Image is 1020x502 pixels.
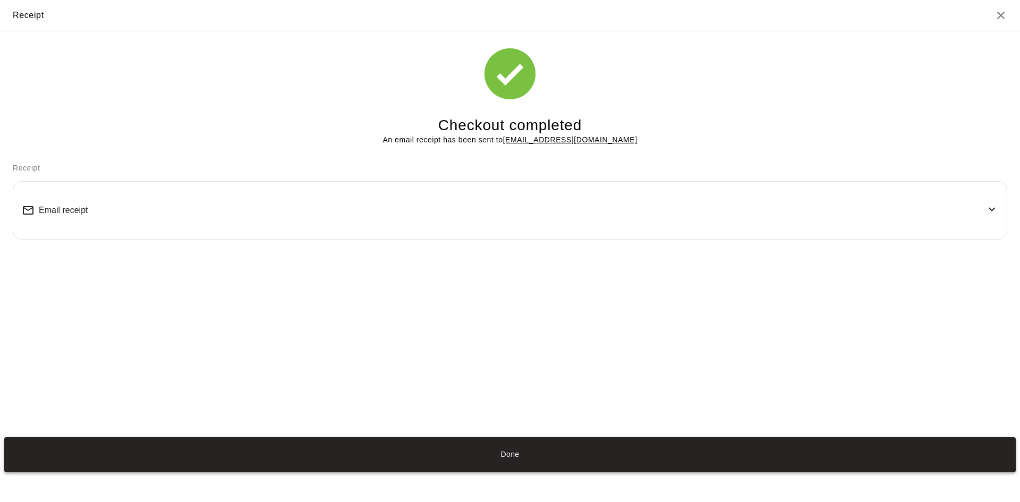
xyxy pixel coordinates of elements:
u: [EMAIL_ADDRESS][DOMAIN_NAME] [503,135,637,144]
p: Receipt [13,163,1007,174]
button: Done [4,437,1016,472]
div: Receipt [13,8,44,22]
p: An email receipt has been sent to [382,134,637,146]
h4: Checkout completed [438,116,582,135]
span: Email receipt [39,206,88,215]
button: Close [994,9,1007,22]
